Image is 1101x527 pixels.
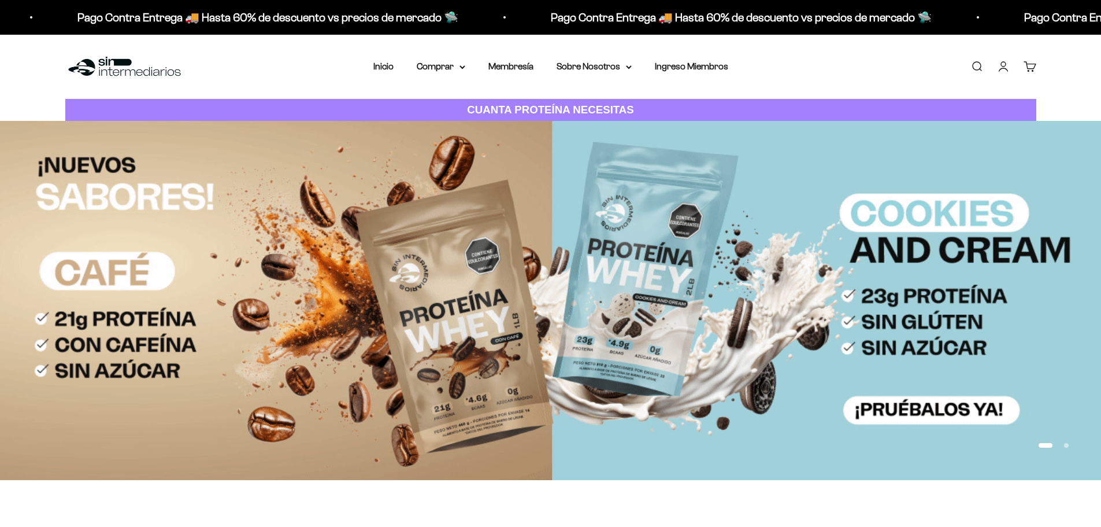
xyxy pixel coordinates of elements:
p: Pago Contra Entrega 🚚 Hasta 60% de descuento vs precios de mercado 🛸 [637,8,1018,27]
a: CUANTA PROTEÍNA NECESITAS [65,99,1036,121]
a: Ingreso Miembros [655,61,728,71]
summary: Comprar [417,59,465,74]
a: Inicio [373,61,394,71]
summary: Sobre Nosotros [557,59,632,74]
strong: CUANTA PROTEÍNA NECESITAS [467,104,634,116]
a: Membresía [488,61,533,71]
p: Pago Contra Entrega 🚚 Hasta 60% de descuento vs precios de mercado 🛸 [164,8,544,27]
